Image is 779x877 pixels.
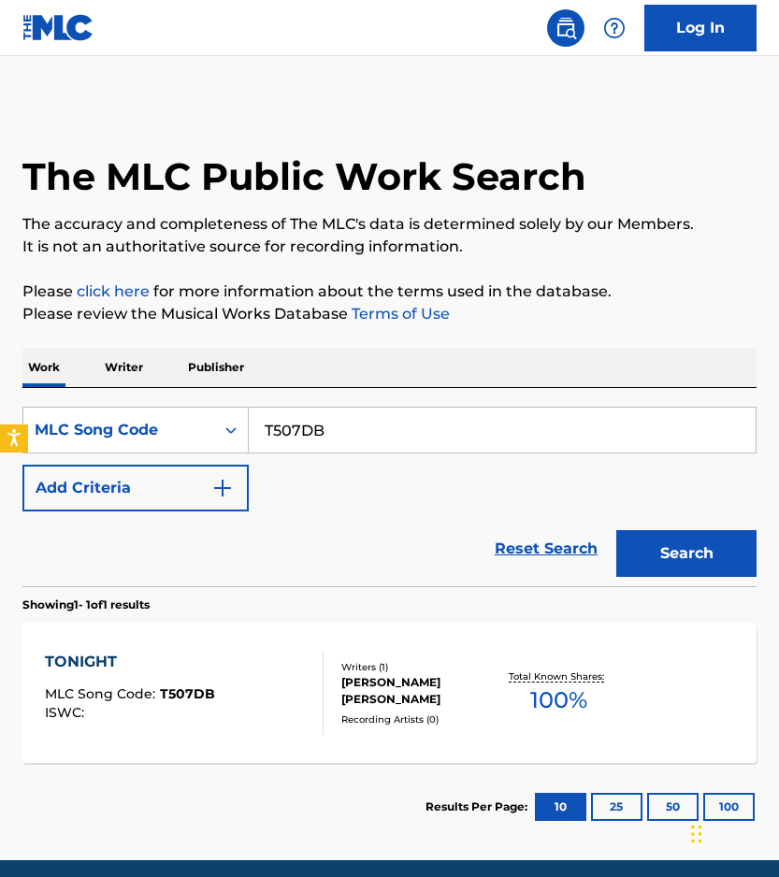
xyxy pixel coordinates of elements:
div: TONIGHT [45,651,215,673]
div: Help [596,9,633,47]
p: The accuracy and completeness of The MLC's data is determined solely by our Members. [22,213,757,236]
img: help [603,17,626,39]
span: ISWC : [45,704,89,721]
span: MLC Song Code : [45,685,160,702]
button: 50 [647,793,699,821]
a: Reset Search [485,528,607,569]
p: Please for more information about the terms used in the database. [22,280,757,303]
a: click here [77,282,150,300]
div: Writers ( 1 ) [341,660,498,674]
p: Publisher [182,348,250,387]
button: Search [616,530,757,577]
button: 25 [591,793,642,821]
a: Terms of Use [348,305,450,323]
iframe: Chat Widget [685,787,779,877]
p: Writer [99,348,149,387]
div: MLC Song Code [35,419,203,441]
p: Please review the Musical Works Database [22,303,757,325]
button: Add Criteria [22,465,249,511]
img: MLC Logo [22,14,94,41]
a: TONIGHTMLC Song Code:T507DBISWC:Writers (1)[PERSON_NAME] [PERSON_NAME]Recording Artists (0)Total ... [22,623,757,763]
img: 9d2ae6d4665cec9f34b9.svg [211,477,234,499]
button: 10 [535,793,586,821]
div: [PERSON_NAME] [PERSON_NAME] [341,674,498,708]
div: Drag [691,806,702,862]
span: 100 % [530,683,587,717]
a: Public Search [547,9,584,47]
h1: The MLC Public Work Search [22,153,586,200]
span: T507DB [160,685,215,702]
a: Log In [644,5,757,51]
p: Results Per Page: [426,798,532,815]
form: Search Form [22,407,757,586]
div: Recording Artists ( 0 ) [341,712,498,726]
p: Work [22,348,65,387]
img: search [555,17,577,39]
p: Total Known Shares: [509,669,609,683]
p: Showing 1 - 1 of 1 results [22,597,150,613]
p: It is not an authoritative source for recording information. [22,236,757,258]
